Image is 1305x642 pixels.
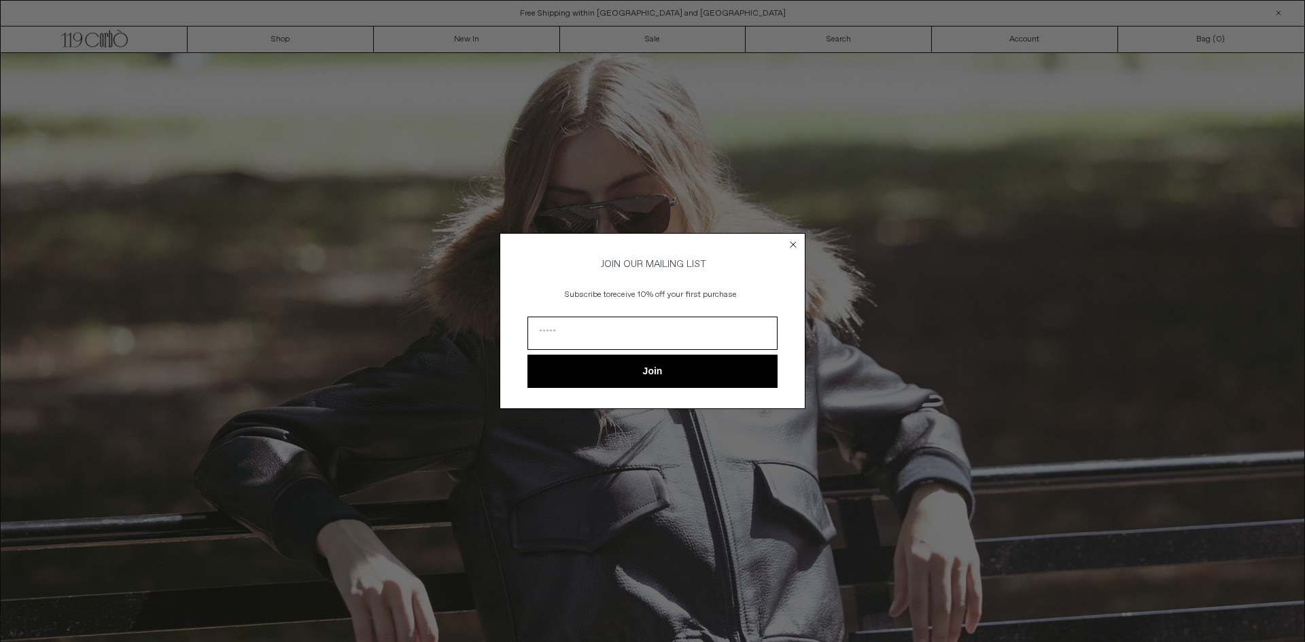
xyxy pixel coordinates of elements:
[527,317,778,350] input: Email
[565,289,610,300] span: Subscribe to
[527,355,778,388] button: Join
[610,289,737,300] span: receive 10% off your first purchase
[786,238,800,251] button: Close dialog
[599,258,706,270] span: JOIN OUR MAILING LIST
